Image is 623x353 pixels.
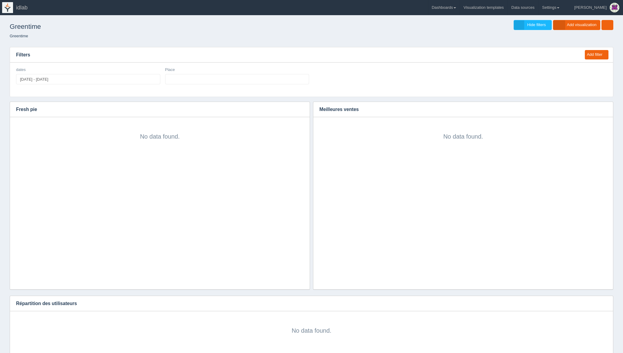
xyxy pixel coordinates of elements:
[16,5,28,11] span: idlab
[514,20,552,30] a: Hide filters
[10,102,291,117] h3: Fresh pie
[16,67,26,73] label: dates
[527,22,546,27] span: Hide filters
[10,47,579,62] h3: Filters
[313,102,604,117] h3: Meilleures ventes
[585,50,608,59] button: Add filter
[2,2,13,13] img: logo-icon-white-65218e21b3e149ebeb43c0d521b2b0920224ca4d96276e4423216f8668933697.png
[16,317,607,335] div: No data found.
[165,67,175,73] label: Place
[10,296,604,311] h3: Répartition des utilisateurs
[574,2,607,14] div: [PERSON_NAME]
[610,3,619,12] img: Profile Picture
[10,33,28,39] li: Greentime
[10,20,311,33] h1: Greentime
[553,20,601,30] a: Add visualization
[319,123,607,141] div: No data found.
[16,123,304,141] div: No data found.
